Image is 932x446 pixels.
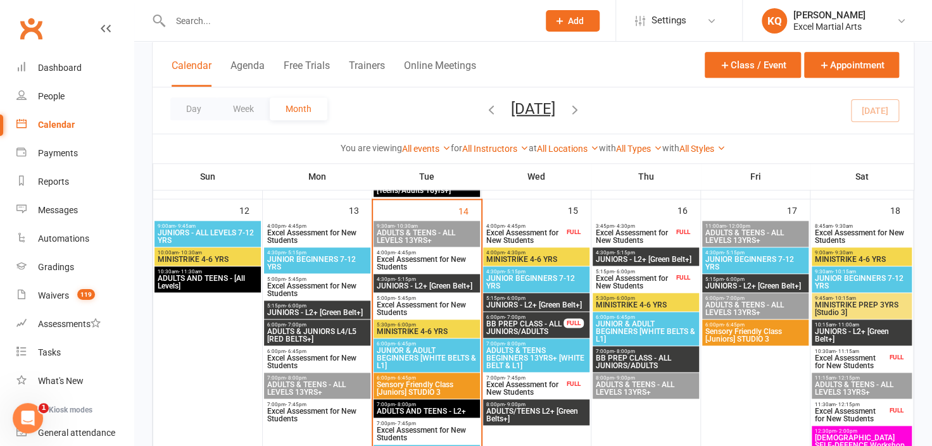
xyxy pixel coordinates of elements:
[404,59,476,87] button: Online Meetings
[599,143,616,153] strong: with
[376,341,477,347] span: 6:00pm
[267,407,368,423] span: Excel Assessment for New Students
[595,381,696,396] span: ADULTS & TEENS - ALL LEVELS 13YRS+
[652,6,686,35] span: Settings
[564,227,584,237] div: FULL
[157,223,258,229] span: 9:00am
[157,269,258,275] span: 10:30am
[376,179,477,194] span: BLACK BELT PREP - [Teens/Adults 16yrs+]
[814,381,910,396] span: ADULTS & TEENS - ALL LEVELS 13YRS+
[814,402,887,407] span: 11:30am
[705,250,806,256] span: 4:30pm
[16,54,134,82] a: Dashboard
[376,229,477,244] span: ADULTS & TEENS - ALL LEVELS 13YRS+
[16,253,134,282] a: Gradings
[16,168,134,196] a: Reports
[167,12,529,30] input: Search...
[462,144,529,154] a: All Instructors
[153,163,263,190] th: Sun
[595,314,696,320] span: 6:00pm
[595,301,696,309] span: MINISTRIKE 4-6 YRS
[376,347,477,369] span: JUNIOR & ADULT BEGINNERS [WHITE BELTS & L1]
[376,375,477,381] span: 6:00pm
[175,223,196,229] span: - 9:45am
[267,402,368,407] span: 7:00pm
[482,163,591,190] th: Wed
[263,163,372,190] th: Mon
[546,10,600,32] button: Add
[267,223,368,229] span: 4:00pm
[814,269,910,275] span: 9:30am
[267,375,368,381] span: 7:00pm
[614,375,635,381] span: - 9:00pm
[595,250,696,256] span: 4:30pm
[15,13,47,44] a: Clubworx
[505,250,526,256] span: - 4:30pm
[395,421,416,426] span: - 7:45pm
[814,256,910,263] span: MINISTRIKE 4-6 YRS
[814,322,910,328] span: 10:15am
[762,8,787,34] div: KQ
[595,320,696,343] span: JUNIOR & ADULT BEGINNERS [WHITE BELTS & L1]
[705,322,806,328] span: 6:00pm
[486,223,564,229] span: 4:00pm
[705,328,806,343] span: Sensory Friendly Class [Juniors] STUDIO 3
[38,319,101,329] div: Assessments
[701,163,810,190] th: Fri
[814,223,910,229] span: 8:45am
[486,375,564,381] span: 7:00pm
[16,338,134,367] a: Tasks
[286,250,306,256] span: - 5:15pm
[673,273,693,282] div: FULL
[376,250,477,256] span: 4:00pm
[38,120,75,130] div: Calendar
[458,200,481,221] div: 14
[836,402,860,407] span: - 12:15pm
[568,199,591,220] div: 15
[814,428,910,434] span: 12:30pm
[395,375,416,381] span: - 6:45pm
[157,229,258,244] span: JUNIORS - ALL LEVELS 7-12 YRS
[511,99,555,117] button: [DATE]
[614,250,635,256] span: - 5:15pm
[286,223,306,229] span: - 4:45pm
[505,223,526,229] span: - 4:45pm
[267,303,368,309] span: 5:15pm
[793,21,866,32] div: Excel Martial Arts
[705,52,801,78] button: Class / Event
[39,403,49,413] span: 1
[705,256,806,271] span: JUNIOR BEGINNERS 7-12 YRS
[376,301,477,316] span: Excel Assessment for New Students
[836,322,859,328] span: - 11:00am
[614,314,635,320] span: - 6:45pm
[267,256,368,271] span: JUNIOR BEGINNERS 7-12 YRS
[267,381,368,396] span: ADULTS & TEENS - ALL LEVELS 13YRS+
[267,282,368,297] span: Excel Assessment for New Students
[724,322,745,328] span: - 6:45pm
[505,375,526,381] span: - 7:45pm
[267,322,368,328] span: 6:00pm
[595,354,696,369] span: BB PREP CLASS - ALL JUNIORS/ADULTS
[537,144,599,154] a: All Locations
[705,282,806,290] span: JUNIORS - L2+ [Green Belt+]
[505,295,526,301] span: - 6:00pm
[614,223,635,229] span: - 4:30pm
[38,428,115,438] div: General attendance
[595,375,696,381] span: 8:00pm
[230,59,265,87] button: Agenda
[814,328,910,343] span: JUNIORS - L2+ [Green Belt+]
[591,163,701,190] th: Thu
[505,341,526,347] span: - 8:00pm
[376,256,477,271] span: Excel Assessment for New Students
[16,111,134,139] a: Calendar
[286,303,306,309] span: - 6:00pm
[267,354,368,369] span: Excel Assessment for New Students
[505,314,526,320] span: - 7:00pm
[395,402,416,407] span: - 8:00pm
[376,322,477,328] span: 5:30pm
[814,349,887,354] span: 10:30am
[568,16,584,26] span: Add
[16,310,134,338] a: Assessments
[814,250,910,256] span: 9:00am
[179,269,202,275] span: - 11:30am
